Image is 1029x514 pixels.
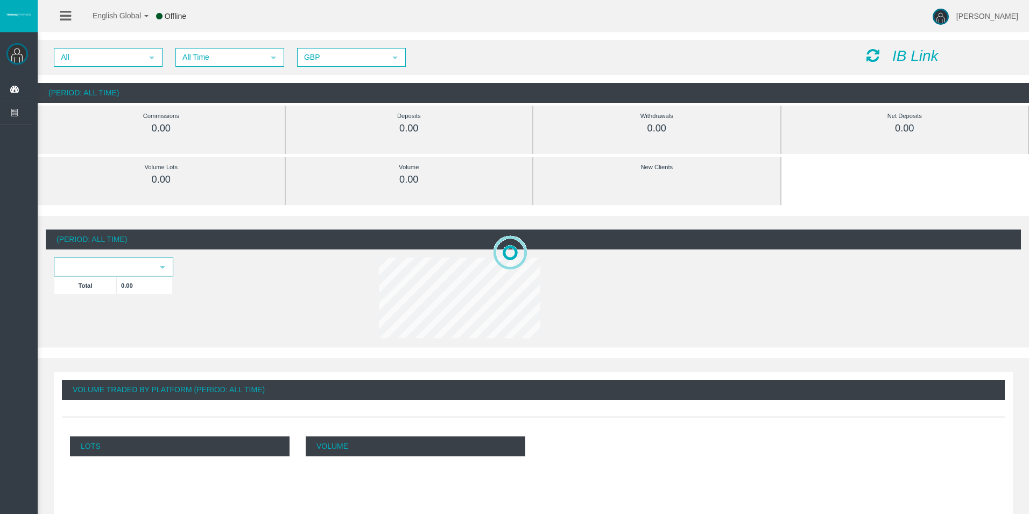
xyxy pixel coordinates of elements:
span: Offline [165,12,186,20]
div: (Period: All Time) [38,83,1029,103]
i: Reload Dashboard [866,48,879,63]
td: 0.00 [117,276,173,294]
div: Volume Traded By Platform (Period: All Time) [62,380,1005,400]
div: 0.00 [62,173,260,186]
div: (Period: All Time) [46,230,1021,249]
span: All [55,49,142,66]
div: 0.00 [310,173,509,186]
div: Commissions [62,110,260,122]
div: 0.00 [310,122,509,135]
span: select [158,263,167,272]
img: logo.svg [5,12,32,17]
div: Net Deposits [806,110,1004,122]
span: select [147,53,156,62]
div: 0.00 [558,122,756,135]
div: Volume Lots [62,161,260,173]
div: 0.00 [806,122,1004,135]
p: Lots [70,436,290,456]
i: IB Link [892,47,939,64]
div: Volume [310,161,509,173]
span: GBP [298,49,385,66]
div: New Clients [558,161,756,173]
span: select [391,53,399,62]
div: Deposits [310,110,509,122]
span: All Time [177,49,264,66]
div: Withdrawals [558,110,756,122]
div: 0.00 [62,122,260,135]
span: [PERSON_NAME] [956,12,1018,20]
span: English Global [79,11,141,20]
p: Volume [306,436,525,456]
td: Total [54,276,117,294]
img: user-image [933,9,949,25]
span: select [269,53,278,62]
